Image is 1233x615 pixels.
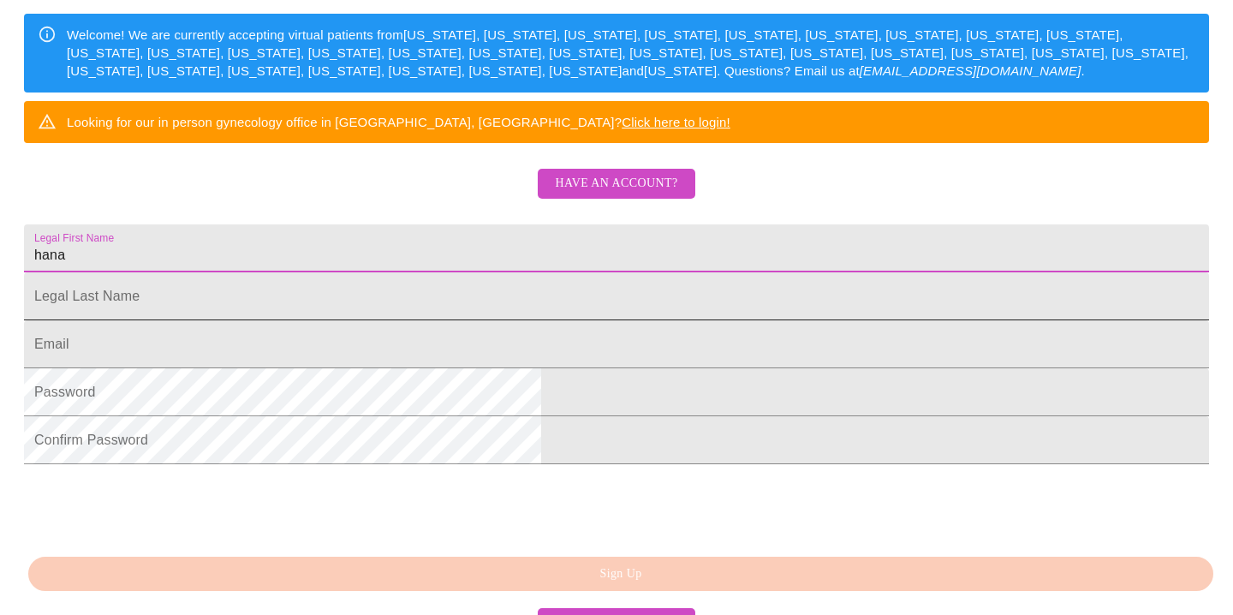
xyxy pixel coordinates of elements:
[67,106,730,138] div: Looking for our in person gynecology office in [GEOGRAPHIC_DATA], [GEOGRAPHIC_DATA]?
[622,115,730,129] a: Click here to login!
[67,19,1195,87] div: Welcome! We are currently accepting virtual patients from [US_STATE], [US_STATE], [US_STATE], [US...
[860,63,1081,78] em: [EMAIL_ADDRESS][DOMAIN_NAME]
[24,473,284,540] iframe: reCAPTCHA
[538,169,694,199] button: Have an account?
[533,188,699,202] a: Have an account?
[555,173,677,194] span: Have an account?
